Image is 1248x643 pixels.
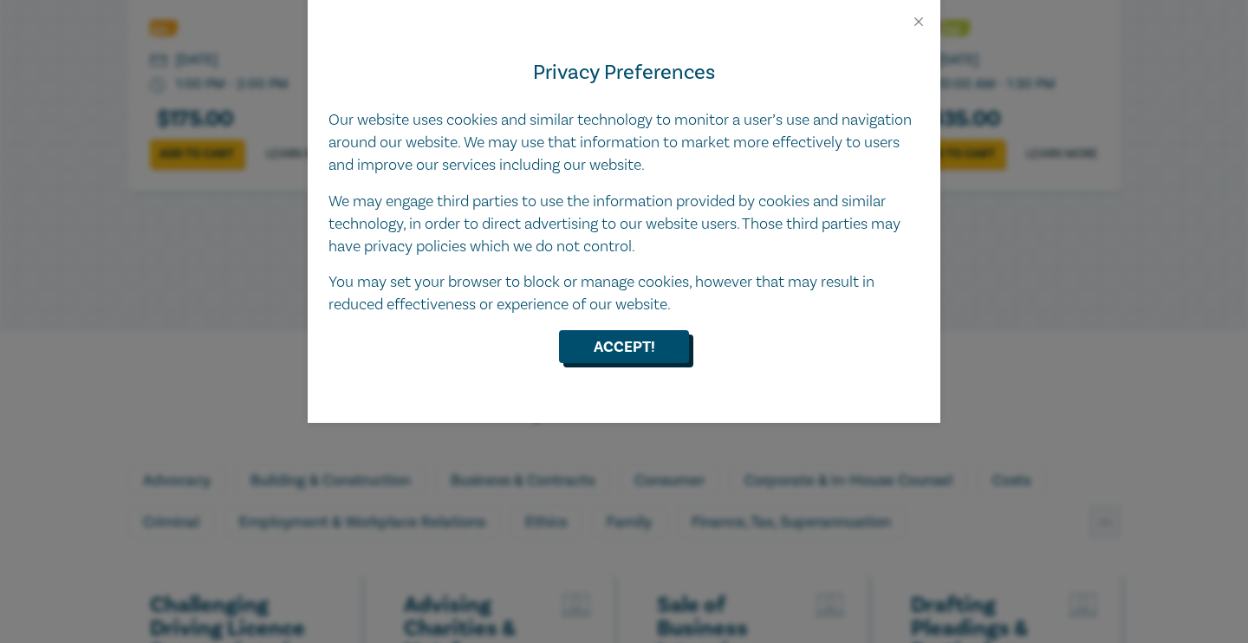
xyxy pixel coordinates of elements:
p: Our website uses cookies and similar technology to monitor a user’s use and navigation around our... [328,109,920,177]
h4: Privacy Preferences [328,57,920,88]
p: You may set your browser to block or manage cookies, however that may result in reduced effective... [328,271,920,316]
button: Close [911,14,926,29]
button: Accept! [559,330,689,363]
p: We may engage third parties to use the information provided by cookies and similar technology, in... [328,191,920,258]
